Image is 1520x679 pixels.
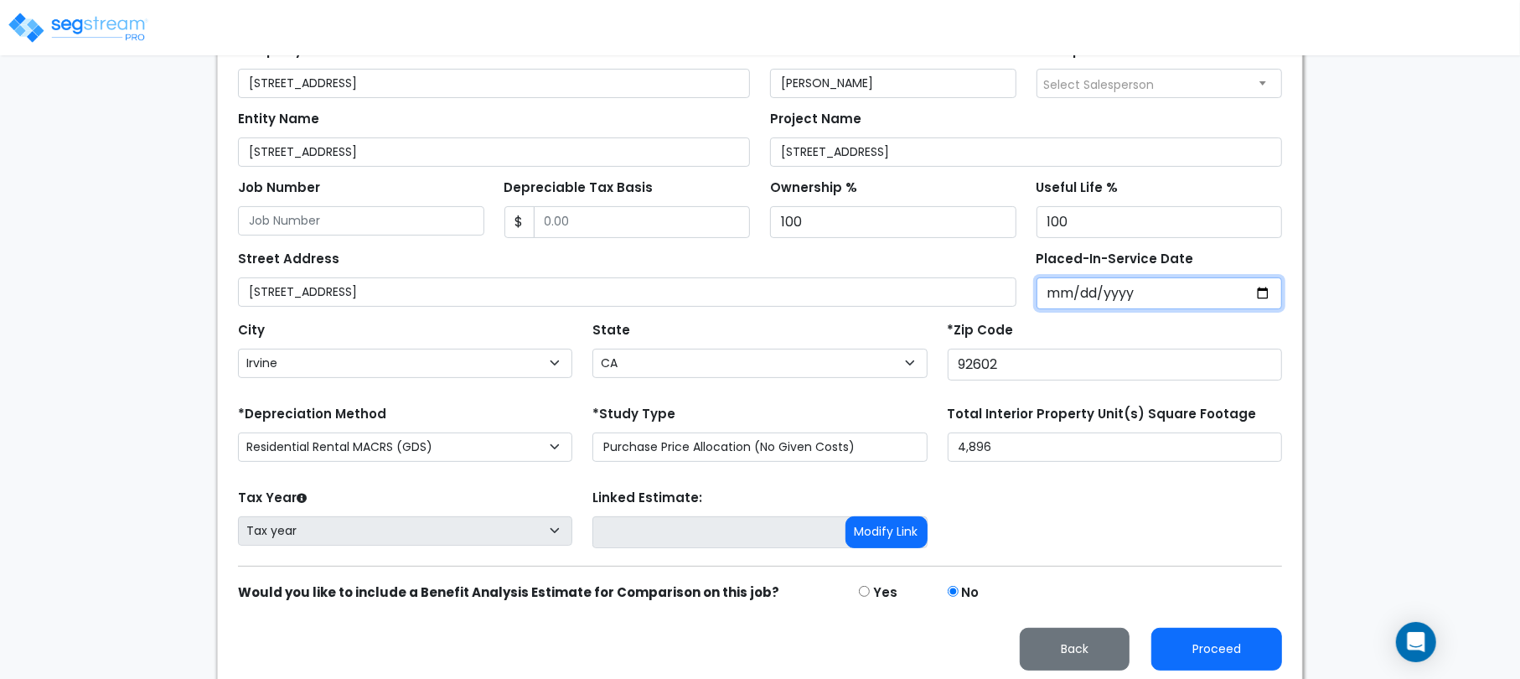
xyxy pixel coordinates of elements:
label: Ownership % [770,179,857,198]
input: Useful Life % [1037,206,1283,238]
span: Select Salesperson [1044,76,1155,93]
input: Entity Name [238,137,750,167]
label: City [238,321,265,340]
a: Back [1006,637,1143,658]
img: logo_pro_r.png [7,11,149,44]
div: Open Intercom Messenger [1396,622,1436,662]
label: *Study Type [592,405,675,424]
label: Yes [873,583,897,603]
label: State [592,321,630,340]
input: 0.00 [534,206,751,238]
label: Tax Year [238,489,307,508]
label: Useful Life % [1037,179,1119,198]
label: Total Interior Property Unit(s) Square Footage [948,405,1257,424]
label: No [962,583,980,603]
label: Depreciable Tax Basis [504,179,654,198]
input: total square foot [948,433,1282,462]
label: Street Address [238,250,339,269]
label: Linked Estimate: [592,489,702,508]
input: Property Name [238,69,750,98]
label: *Zip Code [948,321,1014,340]
input: Client Name [770,69,1016,98]
label: Project Name [770,110,861,129]
button: Back [1020,628,1130,671]
button: Proceed [1151,628,1282,671]
input: Ownership % [770,206,1016,238]
label: Entity Name [238,110,319,129]
strong: Would you like to include a Benefit Analysis Estimate for Comparison on this job? [238,583,779,601]
input: Project Name [770,137,1282,167]
label: *Depreciation Method [238,405,386,424]
span: $ [504,206,535,238]
input: Street Address [238,277,1016,307]
button: Modify Link [845,516,928,548]
input: Zip Code [948,349,1282,381]
label: Job Number [238,179,320,198]
label: Placed-In-Service Date [1037,250,1194,269]
input: Job Number [238,206,484,236]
